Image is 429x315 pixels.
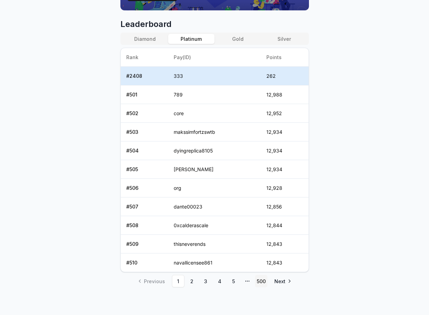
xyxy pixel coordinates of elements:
td: 12,934 [261,160,309,179]
td: # 504 [121,141,168,160]
td: # 510 [121,253,168,272]
td: core [168,104,261,123]
td: navallicensee861 [168,253,261,272]
td: # 506 [121,179,168,197]
td: dante00023 [168,197,261,216]
td: # 507 [121,197,168,216]
a: 2 [186,275,198,287]
td: # 2408 [121,67,168,85]
td: # 505 [121,160,168,179]
td: [PERSON_NAME] [168,160,261,179]
td: 12,844 [261,216,309,235]
td: 262 [261,67,309,85]
a: 4 [213,275,226,287]
td: 12,843 [261,235,309,253]
td: 12,952 [261,104,309,123]
th: Pay(ID) [168,48,261,67]
td: # 508 [121,216,168,235]
button: Gold [214,34,261,44]
td: org [168,179,261,197]
a: 3 [200,275,212,287]
td: 12,856 [261,197,309,216]
th: Points [261,48,309,67]
td: 12,928 [261,179,309,197]
td: makssimfortzswtb [168,123,261,141]
a: 1 [172,275,184,287]
td: 333 [168,67,261,85]
td: 789 [168,85,261,104]
td: dyingreplica8105 [168,141,261,160]
a: 5 [227,275,240,287]
button: Platinum [168,34,214,44]
td: # 501 [121,85,168,104]
td: 12,843 [261,253,309,272]
td: 12,988 [261,85,309,104]
td: 0xcalderascale [168,216,261,235]
th: Rank [121,48,168,67]
td: thisneverends [168,235,261,253]
button: Silver [261,34,307,44]
span: Leaderboard [120,19,309,30]
td: 12,934 [261,123,309,141]
span: Next [274,278,285,285]
td: # 503 [121,123,168,141]
button: Diamond [122,34,168,44]
td: # 502 [121,104,168,123]
td: # 509 [121,235,168,253]
nav: pagination [120,275,309,287]
a: 500 [255,275,267,287]
a: Go to next page [269,275,296,287]
td: 12,934 [261,141,309,160]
